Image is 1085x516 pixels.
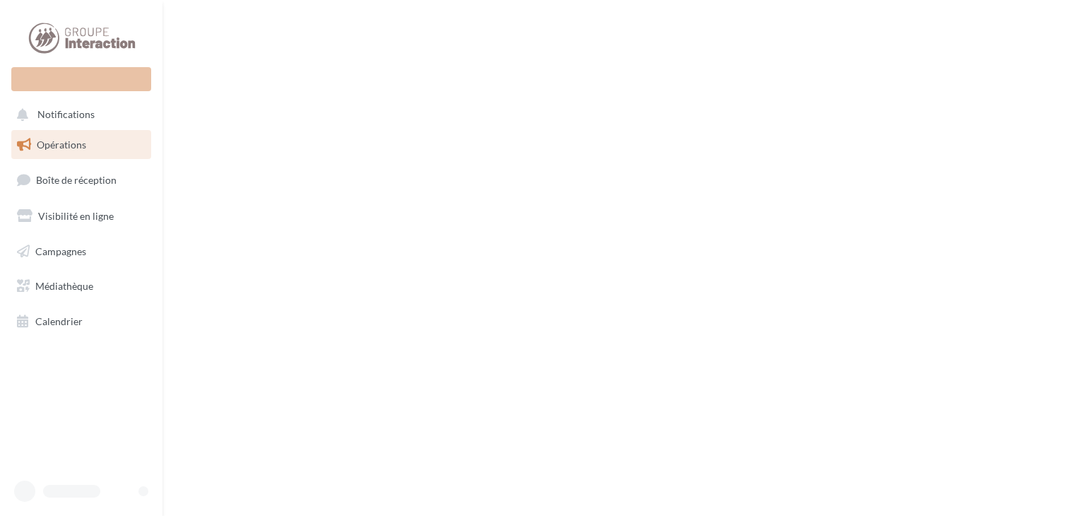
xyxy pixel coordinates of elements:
[8,165,154,195] a: Boîte de réception
[37,139,86,151] span: Opérations
[35,245,86,257] span: Campagnes
[8,307,154,336] a: Calendrier
[8,201,154,231] a: Visibilité en ligne
[8,237,154,266] a: Campagnes
[8,271,154,301] a: Médiathèque
[36,174,117,186] span: Boîte de réception
[11,67,151,91] div: Nouvelle campagne
[8,130,154,160] a: Opérations
[38,210,114,222] span: Visibilité en ligne
[35,280,93,292] span: Médiathèque
[37,109,95,121] span: Notifications
[35,315,83,327] span: Calendrier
